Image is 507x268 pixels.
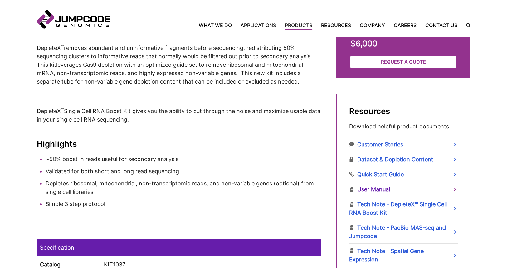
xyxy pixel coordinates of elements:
p: DepleteX Single Cell RNA Boost Kit gives you the ability to cut through the noise and maximize us... [37,107,321,124]
a: Applications [236,22,280,29]
a: Quick Start Guide [349,167,458,182]
a: Products [280,22,317,29]
sup: ™ [61,107,64,112]
li: Simple 3 step protocol [46,200,321,208]
h3: Highlights [37,139,321,149]
sup: ™ [61,44,64,49]
a: Company [355,22,389,29]
span: DepleteX removes abundant and uninformative fragments before sequencing, redistributing 50% seque... [37,45,314,68]
li: Validated for both short and long read sequencing [46,167,321,175]
a: Contact Us [421,22,462,29]
p: Download helpful product documents. [349,122,458,131]
a: User Manual [349,182,458,197]
a: What We Do [199,22,236,29]
label: Search the site. [462,23,470,27]
td: Specification [37,239,321,256]
a: Careers [389,22,421,29]
a: Dataset & Depletion Content [349,152,458,167]
a: Resources [317,22,355,29]
nav: Primary Navigation [110,22,462,29]
a: Customer Stories [349,137,458,152]
a: Request a Quote [350,56,456,69]
li: ~50% boost in reads useful for secondary analysis [46,155,321,163]
p: leverages Cas9 depletion with an optimized guide set to remove ribosomal and mitochondrial mRNA, ... [37,43,321,86]
a: Tech Note - PacBio MAS-seq and Jumpcode [349,220,458,243]
strong: $6,000 [350,39,377,48]
a: Tech Note - Spatial Gene Expression [349,244,458,267]
li: Depletes ribosomal, mitochondrial, non-transcriptomic reads, and non-variable genes (optional) fr... [46,179,321,196]
h2: Resources [349,107,458,116]
a: Tech Note - DepleteX™ Single Cell RNA Boost Kit [349,197,458,220]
